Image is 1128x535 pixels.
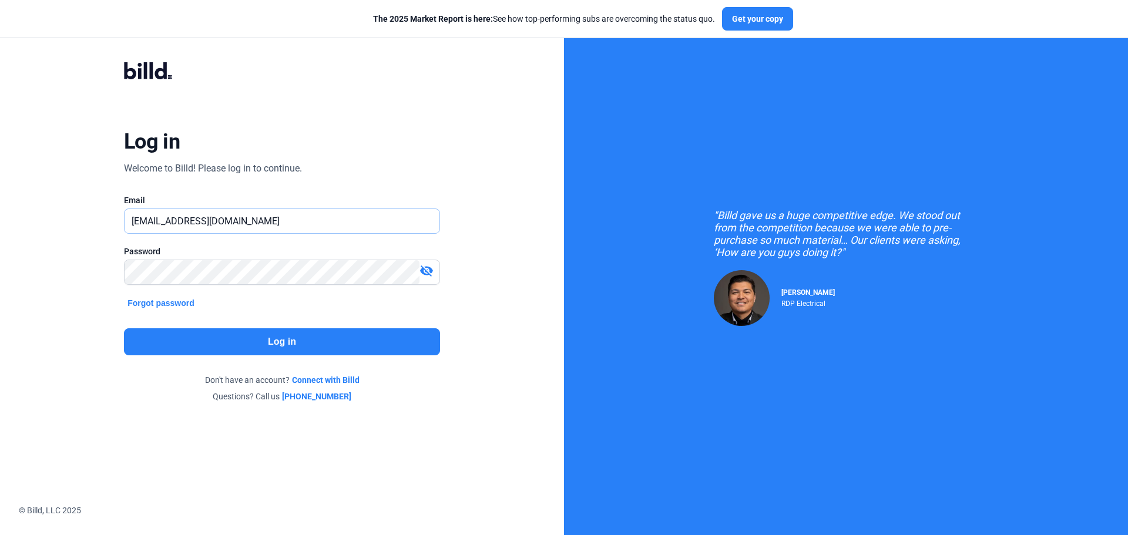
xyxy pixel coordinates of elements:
[722,7,793,31] button: Get your copy
[124,161,302,176] div: Welcome to Billd! Please log in to continue.
[124,374,440,386] div: Don't have an account?
[124,391,440,402] div: Questions? Call us
[124,129,180,154] div: Log in
[124,194,440,206] div: Email
[124,328,440,355] button: Log in
[124,245,440,257] div: Password
[373,14,493,23] span: The 2025 Market Report is here:
[714,270,770,326] img: Raul Pacheco
[292,374,360,386] a: Connect with Billd
[124,297,198,309] button: Forgot password
[781,297,835,308] div: RDP Electrical
[373,13,715,25] div: See how top-performing subs are overcoming the status quo.
[419,264,434,278] mat-icon: visibility_off
[714,209,978,258] div: "Billd gave us a huge competitive edge. We stood out from the competition because we were able to...
[781,288,835,297] span: [PERSON_NAME]
[282,391,351,402] a: [PHONE_NUMBER]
